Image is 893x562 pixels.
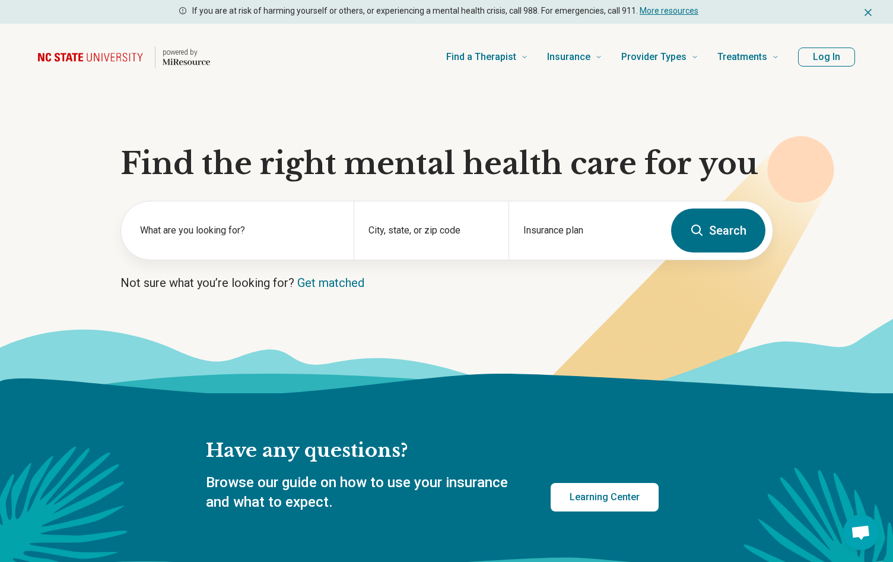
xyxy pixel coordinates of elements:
span: Insurance [547,49,590,65]
h2: Have any questions? [206,438,659,463]
p: Browse our guide on how to use your insurance and what to expect. [206,473,522,513]
a: Insurance [547,33,602,81]
button: Dismiss [862,5,874,19]
a: Provider Types [621,33,698,81]
button: Search [671,209,765,252]
button: Log In [798,48,855,67]
a: More resources [640,6,698,15]
span: Find a Therapist [446,49,516,65]
a: Learning Center [551,483,659,512]
h1: Find the right mental health care for you [120,146,773,182]
p: Not sure what you’re looking for? [120,274,773,291]
span: Provider Types [621,49,687,65]
span: Treatments [717,49,767,65]
div: Open chat [843,514,879,550]
a: Treatments [717,33,779,81]
a: Home page [38,38,210,76]
a: Find a Therapist [446,33,528,81]
p: If you are at risk of harming yourself or others, or experiencing a mental health crisis, call 98... [192,5,698,17]
p: powered by [163,48,210,57]
label: What are you looking for? [140,223,339,238]
a: Get matched [297,276,364,290]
